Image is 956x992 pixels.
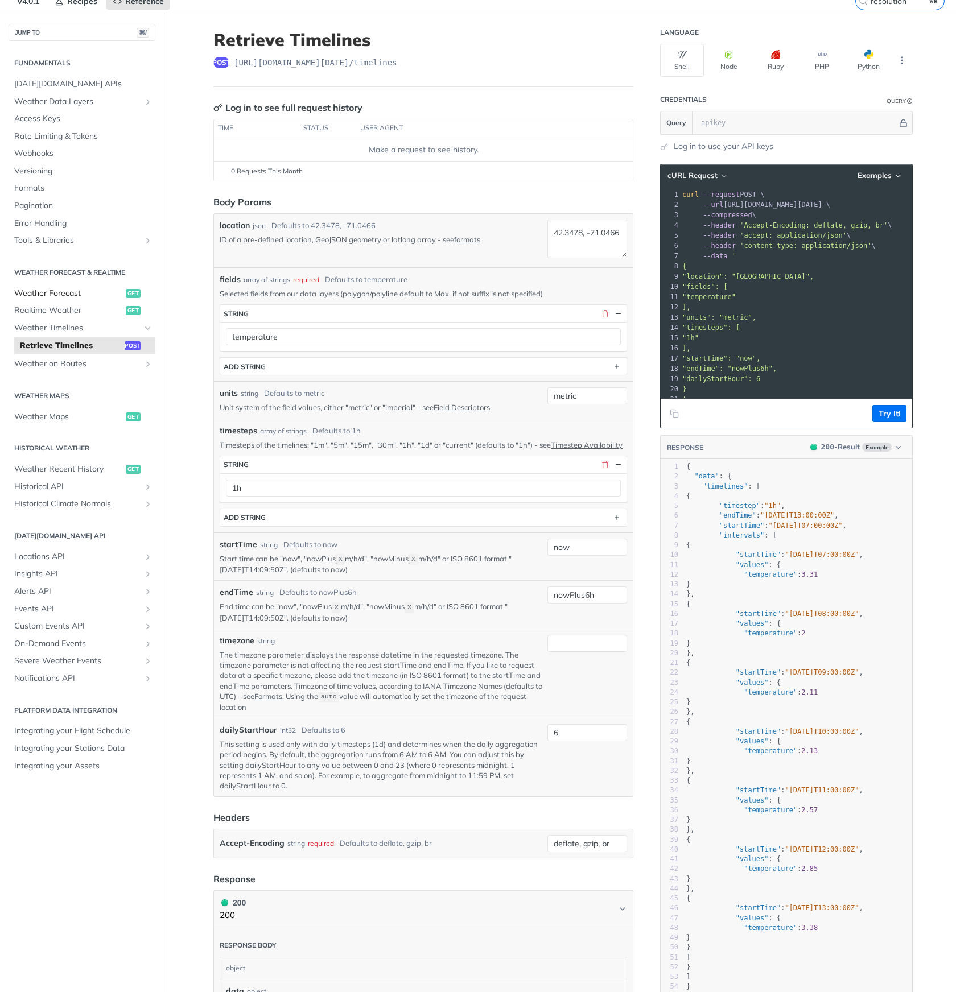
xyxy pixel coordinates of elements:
span: https://api.tomorrow.io/v4/timelines [234,57,397,68]
button: Node [707,44,751,77]
span: { [686,541,690,549]
button: Show subpages for Locations API [143,552,153,561]
span: : [ [686,531,777,539]
div: 19 [661,639,678,648]
span: Tools & Libraries [14,235,141,246]
div: array of strings [244,275,290,285]
span: "[DATE]T07:00:00Z" [785,551,859,559]
p: ID of a pre-defined location, GeoJSON geometry or latlong array - see [220,234,543,245]
input: apikey [695,111,897,134]
div: array of strings [260,426,307,436]
button: Ruby [753,44,797,77]
div: 13 [661,312,680,323]
span: --header [703,221,736,229]
a: Field Descriptors [434,403,490,412]
span: [URL][DOMAIN_NAME][DATE] \ [682,201,830,209]
a: Notifications APIShow subpages for Notifications API [9,670,155,687]
div: 12 [661,570,678,580]
span: : { [686,472,732,480]
span: 3.31 [801,571,818,578]
div: 7 [661,521,678,531]
span: "temperature" [744,629,797,637]
span: Events API [14,604,141,615]
p: Timesteps of the timelines: "1m", "5m", "15m", "30m", "1h", "1d" or "current" (defaults to "1h") ... [220,440,627,450]
svg: Key [213,103,222,112]
div: string [224,460,249,469]
span: Rate Limiting & Tokens [14,131,153,142]
svg: Chevron [618,904,627,914]
a: Weather on RoutesShow subpages for Weather on Routes [9,356,155,373]
span: ], [682,303,690,311]
span: 0 Requests This Month [231,166,303,176]
div: 11 [661,560,678,570]
a: Rate Limiting & Tokens [9,128,155,145]
div: 14 [661,589,678,599]
th: user agent [356,119,610,138]
a: Realtime Weatherget [9,302,155,319]
label: timezone [220,635,254,647]
a: Weather Forecastget [9,285,155,302]
span: Realtime Weather [14,305,123,316]
label: endTime [220,586,253,598]
button: Show subpages for Historical Climate Normals [143,499,153,509]
div: Credentials [660,95,707,104]
div: Defaults to 1h [312,425,361,437]
div: 15 [661,333,680,343]
th: status [299,119,356,138]
div: 2 [661,200,680,210]
span: \ [682,232,851,239]
a: Retrieve Timelinespost [14,337,155,354]
span: \ [682,211,756,219]
span: post [125,341,141,350]
a: Severe Weather EventsShow subpages for Severe Weather Events [9,652,155,669]
a: Weather Data LayersShow subpages for Weather Data Layers [9,93,155,110]
span: X [407,604,411,611]
button: Show subpages for Weather Data Layers [143,97,153,106]
a: Locations APIShow subpages for Locations API [9,548,155,565]
a: Historical APIShow subpages for Historical API [9,478,155,495]
p: Start time can be "now", "nowPlus m/h/d", "nowMinus m/h/d" or ISO 8601 format "[DATE]T14:09:50Z".... [220,553,543,575]
span: : , [686,551,863,559]
span: Integrating your Flight Schedule [14,725,153,737]
div: 8 [661,531,678,540]
a: Versioning [9,163,155,180]
button: Show subpages for Historical API [143,482,153,491]
button: JUMP TO⌘/ [9,24,155,41]
a: Webhooks [9,145,155,162]
span: Historical Climate Normals [14,498,141,510]
span: Historical API [14,481,141,493]
div: 4 [661,220,680,230]
a: Integrating your Assets [9,758,155,775]
span: "values" [736,561,769,569]
div: 20 [661,648,678,658]
span: "dailyStartHour": 6 [682,375,760,383]
span: "startTime" [719,522,764,530]
div: 9 [661,540,678,550]
span: get [126,412,141,421]
span: "[DATE]T13:00:00Z" [760,511,834,519]
button: Shell [660,44,704,77]
span: Access Keys [14,113,153,125]
span: 200 [810,444,817,450]
button: cURL Request [664,170,730,181]
span: "location": "[GEOGRAPHIC_DATA]", [682,272,814,280]
span: Custom Events API [14,621,141,632]
span: }, [686,590,695,598]
div: 11 [661,292,680,302]
div: Log in to see full request history [213,101,362,114]
button: Python [847,44,891,77]
div: 15 [661,600,678,609]
button: Show subpages for Insights API [143,569,153,578]
span: Examples [858,171,892,180]
button: Examples [854,170,906,181]
span: \ [682,221,892,229]
div: 18 [661,363,680,374]
span: --url [703,201,723,209]
button: Hide [897,117,909,129]
div: string [256,588,274,598]
span: : , [686,610,863,618]
span: "timestep" [719,502,760,510]
h2: [DATE][DOMAIN_NAME] API [9,531,155,541]
span: X [411,556,415,564]
button: Delete [600,460,610,470]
